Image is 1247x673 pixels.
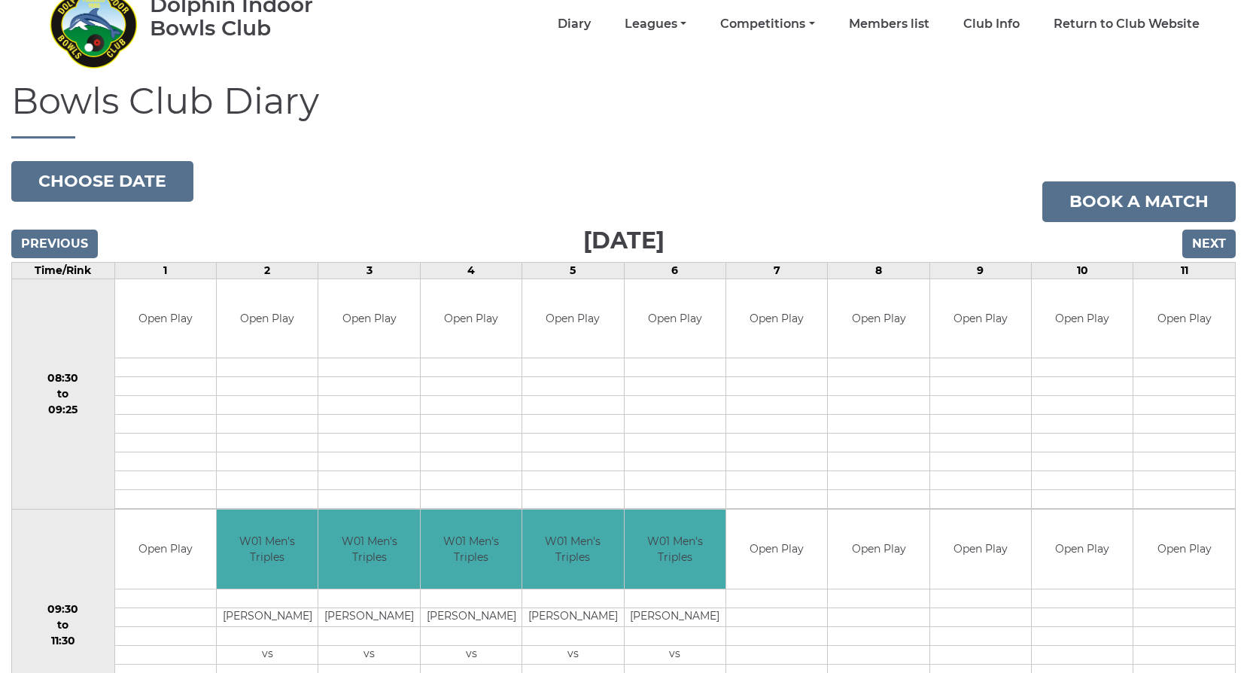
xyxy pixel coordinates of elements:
[1032,262,1133,279] td: 10
[828,279,929,358] td: Open Play
[217,262,318,279] td: 2
[1133,510,1235,589] td: Open Play
[726,510,827,589] td: Open Play
[11,161,193,202] button: Choose date
[522,510,623,589] td: W01 Men's Triples
[930,510,1031,589] td: Open Play
[1032,279,1133,358] td: Open Play
[522,645,623,664] td: vs
[522,279,623,358] td: Open Play
[420,262,522,279] td: 4
[217,279,318,358] td: Open Play
[720,16,814,32] a: Competitions
[522,262,624,279] td: 5
[12,262,115,279] td: Time/Rink
[318,279,419,358] td: Open Play
[625,510,725,589] td: W01 Men's Triples
[115,510,216,589] td: Open Play
[11,230,98,258] input: Previous
[1032,510,1133,589] td: Open Play
[217,645,318,664] td: vs
[558,16,591,32] a: Diary
[625,16,686,32] a: Leagues
[11,81,1236,139] h1: Bowls Club Diary
[421,645,522,664] td: vs
[217,510,318,589] td: W01 Men's Triples
[421,608,522,626] td: [PERSON_NAME]
[421,510,522,589] td: W01 Men's Triples
[421,279,522,358] td: Open Play
[930,279,1031,358] td: Open Play
[849,16,929,32] a: Members list
[625,645,725,664] td: vs
[115,279,216,358] td: Open Play
[522,608,623,626] td: [PERSON_NAME]
[929,262,1031,279] td: 9
[963,16,1020,32] a: Club Info
[1042,181,1236,222] a: Book a match
[828,510,929,589] td: Open Play
[625,279,725,358] td: Open Play
[12,279,115,510] td: 08:30 to 09:25
[1182,230,1236,258] input: Next
[318,608,419,626] td: [PERSON_NAME]
[625,608,725,626] td: [PERSON_NAME]
[114,262,216,279] td: 1
[828,262,929,279] td: 8
[1133,279,1235,358] td: Open Play
[318,510,419,589] td: W01 Men's Triples
[726,279,827,358] td: Open Play
[725,262,827,279] td: 7
[1054,16,1200,32] a: Return to Club Website
[1133,262,1236,279] td: 11
[318,645,419,664] td: vs
[217,608,318,626] td: [PERSON_NAME]
[318,262,420,279] td: 3
[624,262,725,279] td: 6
